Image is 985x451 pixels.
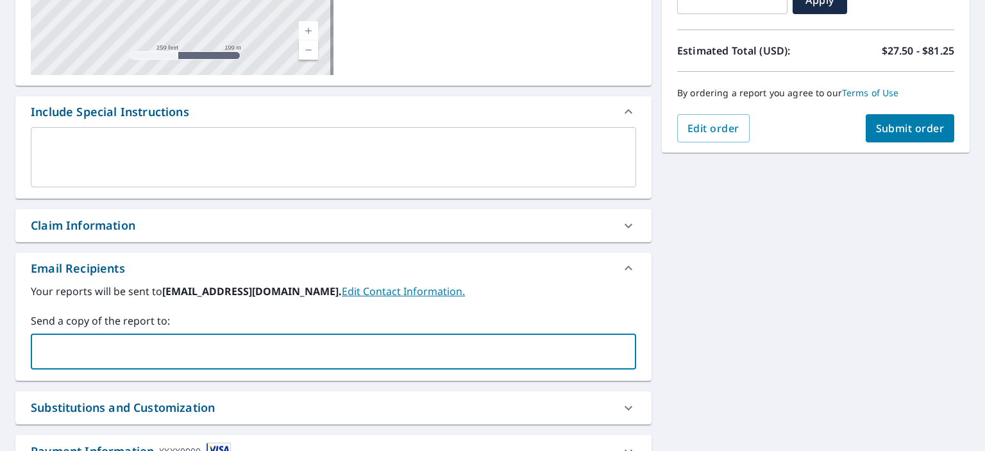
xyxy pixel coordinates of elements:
[31,399,215,416] div: Substitutions and Customization
[677,87,954,99] p: By ordering a report you agree to our
[15,96,652,127] div: Include Special Instructions
[842,87,899,99] a: Terms of Use
[31,313,636,328] label: Send a copy of the report to:
[31,217,135,234] div: Claim Information
[31,284,636,299] label: Your reports will be sent to
[162,284,342,298] b: [EMAIL_ADDRESS][DOMAIN_NAME].
[866,114,955,142] button: Submit order
[15,253,652,284] div: Email Recipients
[677,43,816,58] p: Estimated Total (USD):
[687,121,739,135] span: Edit order
[299,21,318,40] a: Current Level 17, Zoom In
[15,391,652,424] div: Substitutions and Customization
[31,260,125,277] div: Email Recipients
[15,209,652,242] div: Claim Information
[677,114,750,142] button: Edit order
[299,40,318,60] a: Current Level 17, Zoom Out
[31,103,189,121] div: Include Special Instructions
[342,284,465,298] a: EditContactInfo
[882,43,954,58] p: $27.50 - $81.25
[876,121,945,135] span: Submit order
